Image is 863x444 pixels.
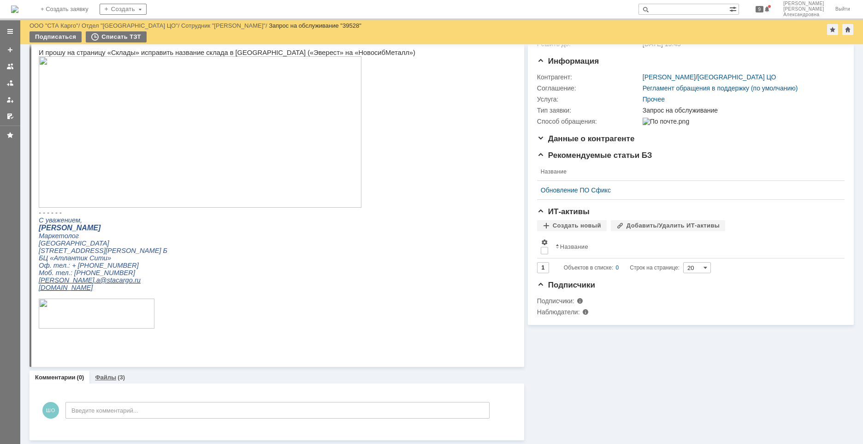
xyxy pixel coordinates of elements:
a: Сотрудник "[PERSON_NAME]" [181,22,266,29]
i: Строк на странице: [564,262,680,273]
span: Александровна [783,12,824,18]
div: Контрагент: [537,73,641,81]
a: [PERSON_NAME] [643,73,696,81]
span: Информация [537,57,599,66]
span: Объектов в списке: [564,264,613,271]
div: Название [560,243,588,250]
div: 0 [616,262,619,273]
div: Добавить в избранное [827,24,838,35]
a: ООО "СТА Карго" [30,22,78,29]
div: Сделать домашней страницей [842,24,853,35]
a: Мои согласования [3,109,18,124]
span: stacargo [68,272,94,279]
div: Соглашение: [537,84,641,92]
div: / [181,22,269,29]
span: Рекомендуемые статьи БЗ [537,151,652,160]
span: [PERSON_NAME] [783,6,824,12]
a: Обновление ПО Сфикс [541,186,833,194]
div: Подписчики: [537,297,630,305]
span: . [56,272,58,279]
a: Создать заявку [3,42,18,57]
span: a [58,272,61,279]
th: Название [552,235,837,258]
a: Заявки в моей ответственности [3,76,18,90]
span: [PERSON_NAME] [783,1,824,6]
span: Данные о контрагенте [537,134,635,143]
div: / [82,22,181,29]
div: Создать [100,4,147,15]
a: Прочее [643,96,665,103]
a: Заявки на командах [3,59,18,74]
th: Название [537,163,837,181]
a: Перейти на домашнюю страницу [11,6,18,13]
div: / [643,73,776,81]
span: Подписчики [537,281,595,289]
div: / [30,22,82,29]
img: logo [11,6,18,13]
a: Регламент обращения в поддержку (по умолчанию) [643,84,798,92]
div: Запрос на обслуживание "39528" [269,22,361,29]
a: Мои заявки [3,92,18,107]
span: Настройки [541,239,548,246]
div: Тип заявки: [537,107,641,114]
span: . [94,272,96,279]
a: Комментарии [35,374,76,381]
a: Файлы [95,374,116,381]
span: ИТ-активы [537,207,590,216]
span: @ [61,272,68,279]
a: [GEOGRAPHIC_DATA] ЦО [697,73,776,81]
span: ru [96,272,102,279]
span: Расширенный поиск [729,4,739,13]
div: Способ обращения: [537,118,641,125]
div: (0) [77,374,84,381]
div: (3) [118,374,125,381]
span: 9 [756,6,764,12]
div: Запрос на обслуживание [643,107,840,114]
span: ШО [42,402,59,419]
a: Отдел "[GEOGRAPHIC_DATA] ЦО" [82,22,178,29]
div: Наблюдатели: [537,308,630,316]
img: По почте.png [643,118,689,125]
div: Услуга: [537,96,641,103]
